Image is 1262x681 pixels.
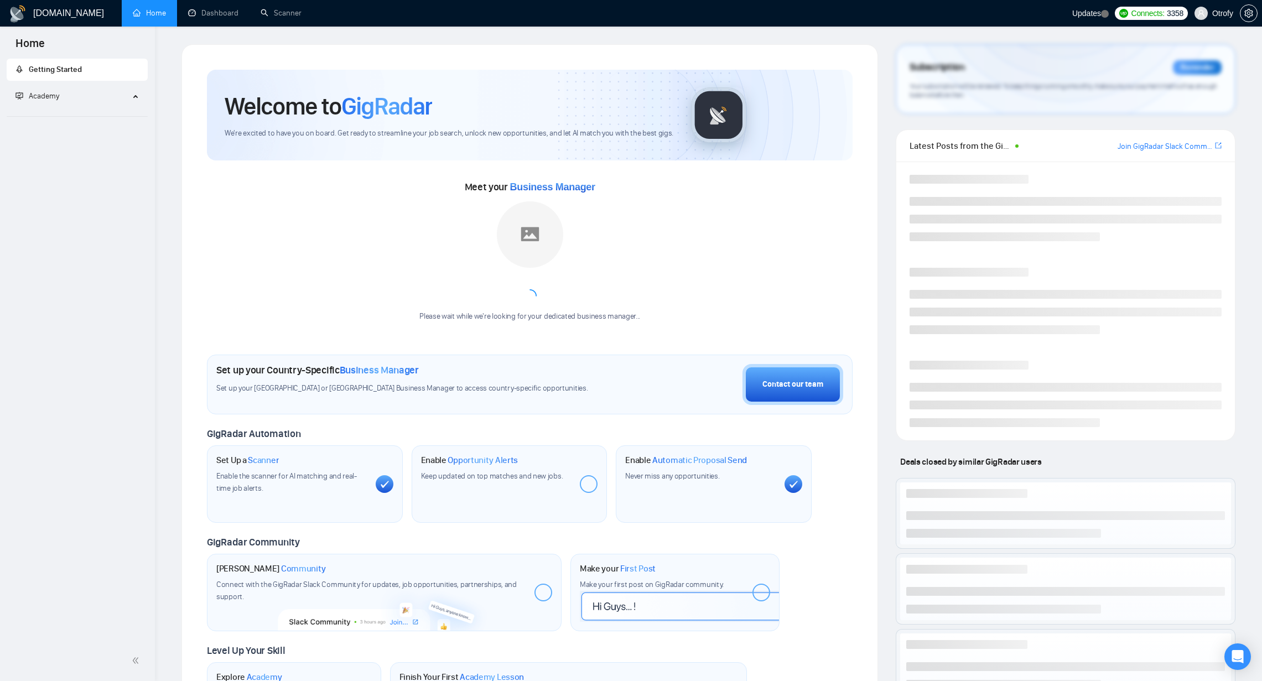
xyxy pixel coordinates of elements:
[207,644,285,657] span: Level Up Your Skill
[522,288,537,303] span: loading
[341,91,432,121] span: GigRadar
[29,91,59,101] span: Academy
[248,455,279,466] span: Scanner
[9,5,27,23] img: logo
[216,580,517,601] span: Connect with the GigRadar Slack Community for updates, job opportunities, partnerships, and support.
[207,428,300,440] span: GigRadar Automation
[1240,9,1258,18] a: setting
[261,8,302,18] a: searchScanner
[580,580,724,589] span: Make your first post on GigRadar community.
[216,383,593,394] span: Set up your [GEOGRAPHIC_DATA] or [GEOGRAPHIC_DATA] Business Manager to access country-specific op...
[1173,60,1222,75] div: Reminder
[1215,141,1222,150] span: export
[625,455,747,466] h1: Enable
[421,455,518,466] h1: Enable
[281,563,326,574] span: Community
[448,455,518,466] span: Opportunity Alerts
[1224,643,1251,670] div: Open Intercom Messenger
[413,311,647,322] div: Please wait while we're looking for your dedicated business manager...
[7,112,148,119] li: Academy Homepage
[216,455,279,466] h1: Set Up a
[225,128,673,139] span: We're excited to have you on board. Get ready to streamline your job search, unlock new opportuni...
[7,59,148,81] li: Getting Started
[216,563,326,574] h1: [PERSON_NAME]
[762,378,823,391] div: Contact our team
[1072,9,1101,18] span: Updates
[910,139,1012,153] span: Latest Posts from the GigRadar Community
[497,201,563,268] img: placeholder.png
[216,471,357,493] span: Enable the scanner for AI matching and real-time job alerts.
[580,563,656,574] h1: Make your
[1119,9,1128,18] img: upwork-logo.png
[1131,7,1165,19] span: Connects:
[132,655,143,666] span: double-left
[691,87,746,143] img: gigradar-logo.png
[510,181,595,193] span: Business Manager
[29,65,82,74] span: Getting Started
[910,58,964,77] span: Subscription
[421,471,563,481] span: Keep updated on top matches and new jobs.
[1167,7,1183,19] span: 3358
[742,364,843,405] button: Contact our team
[225,91,432,121] h1: Welcome to
[652,455,747,466] span: Automatic Proposal Send
[15,65,23,73] span: rocket
[910,82,1217,100] span: Your subscription will be renewed. To keep things running smoothly, make sure your payment method...
[1118,141,1213,153] a: Join GigRadar Slack Community
[133,8,166,18] a: homeHome
[15,91,59,101] span: Academy
[1240,4,1258,22] button: setting
[1197,9,1205,17] span: user
[207,536,300,548] span: GigRadar Community
[278,580,490,631] img: slackcommunity-bg.png
[340,364,419,376] span: Business Manager
[620,563,656,574] span: First Post
[896,452,1046,471] span: Deals closed by similar GigRadar users
[188,8,238,18] a: dashboardDashboard
[625,471,719,481] span: Never miss any opportunities.
[216,364,419,376] h1: Set up your Country-Specific
[15,92,23,100] span: fund-projection-screen
[7,35,54,59] span: Home
[465,181,595,193] span: Meet your
[1215,141,1222,151] a: export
